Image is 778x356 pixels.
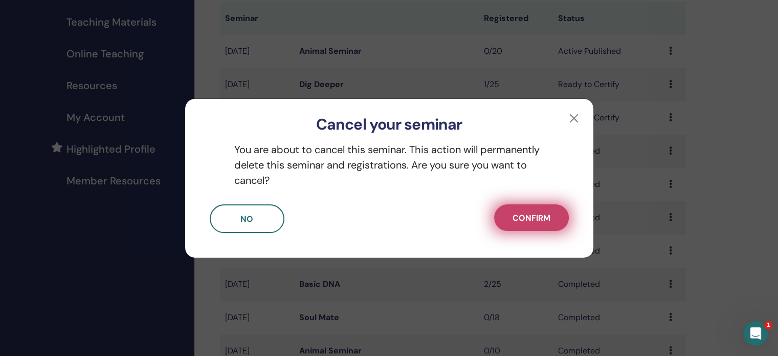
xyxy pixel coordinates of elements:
h3: Cancel your seminar [202,115,577,134]
span: 1 [764,321,772,329]
span: Confirm [513,213,550,223]
p: You are about to cancel this seminar. This action will permanently delete this seminar and regist... [210,142,569,188]
button: No [210,204,284,233]
iframe: Intercom live chat [743,321,768,346]
span: No [240,214,253,224]
button: Confirm [494,204,569,231]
